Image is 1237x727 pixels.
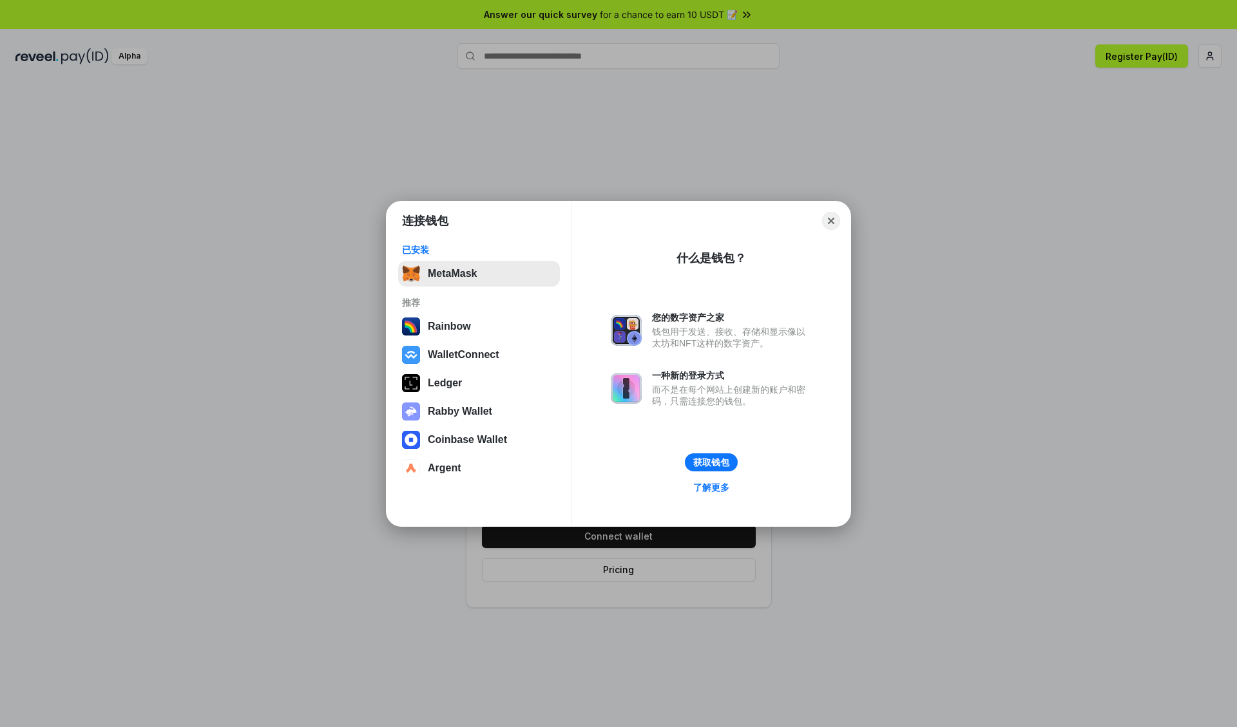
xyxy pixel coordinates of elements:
[402,346,420,364] img: svg+xml,%3Csvg%20width%3D%2228%22%20height%3D%2228%22%20viewBox%3D%220%200%2028%2028%22%20fill%3D...
[402,374,420,392] img: svg+xml,%3Csvg%20xmlns%3D%22http%3A%2F%2Fwww.w3.org%2F2000%2Fsvg%22%20width%3D%2228%22%20height%3...
[428,268,477,279] div: MetaMask
[428,406,492,417] div: Rabby Wallet
[402,297,556,308] div: 推荐
[402,317,420,335] img: svg+xml,%3Csvg%20width%3D%22120%22%20height%3D%22120%22%20viewBox%3D%220%200%20120%20120%22%20fil...
[611,315,642,346] img: svg+xml,%3Csvg%20xmlns%3D%22http%3A%2F%2Fwww.w3.org%2F2000%2Fsvg%22%20fill%3D%22none%22%20viewBox...
[402,213,448,229] h1: 连接钱包
[822,212,840,230] button: Close
[398,399,560,424] button: Rabby Wallet
[693,482,729,493] div: 了解更多
[652,312,812,323] div: 您的数字资产之家
[402,431,420,449] img: svg+xml,%3Csvg%20width%3D%2228%22%20height%3D%2228%22%20viewBox%3D%220%200%2028%2028%22%20fill%3D...
[398,370,560,396] button: Ledger
[398,427,560,453] button: Coinbase Wallet
[398,455,560,481] button: Argent
[398,342,560,368] button: WalletConnect
[652,326,812,349] div: 钱包用于发送、接收、存储和显示像以太坊和NFT这样的数字资产。
[676,250,746,266] div: 什么是钱包？
[402,244,556,256] div: 已安装
[685,453,738,471] button: 获取钱包
[652,370,812,381] div: 一种新的登录方式
[428,349,499,361] div: WalletConnect
[652,384,812,407] div: 而不是在每个网站上创建新的账户和密码，只需连接您的钱包。
[428,434,507,446] div: Coinbase Wallet
[402,459,420,477] img: svg+xml,%3Csvg%20width%3D%2228%22%20height%3D%2228%22%20viewBox%3D%220%200%2028%2028%22%20fill%3D...
[686,479,737,496] a: 了解更多
[428,377,462,389] div: Ledger
[693,457,729,468] div: 获取钱包
[402,402,420,420] img: svg+xml,%3Csvg%20xmlns%3D%22http%3A%2F%2Fwww.w3.org%2F2000%2Fsvg%22%20fill%3D%22none%22%20viewBox...
[611,373,642,404] img: svg+xml,%3Csvg%20xmlns%3D%22http%3A%2F%2Fwww.w3.org%2F2000%2Fsvg%22%20fill%3D%22none%22%20viewBox...
[398,261,560,287] button: MetaMask
[402,265,420,283] img: svg+xml,%3Csvg%20fill%3D%22none%22%20height%3D%2233%22%20viewBox%3D%220%200%2035%2033%22%20width%...
[428,321,471,332] div: Rainbow
[398,314,560,339] button: Rainbow
[428,462,461,474] div: Argent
